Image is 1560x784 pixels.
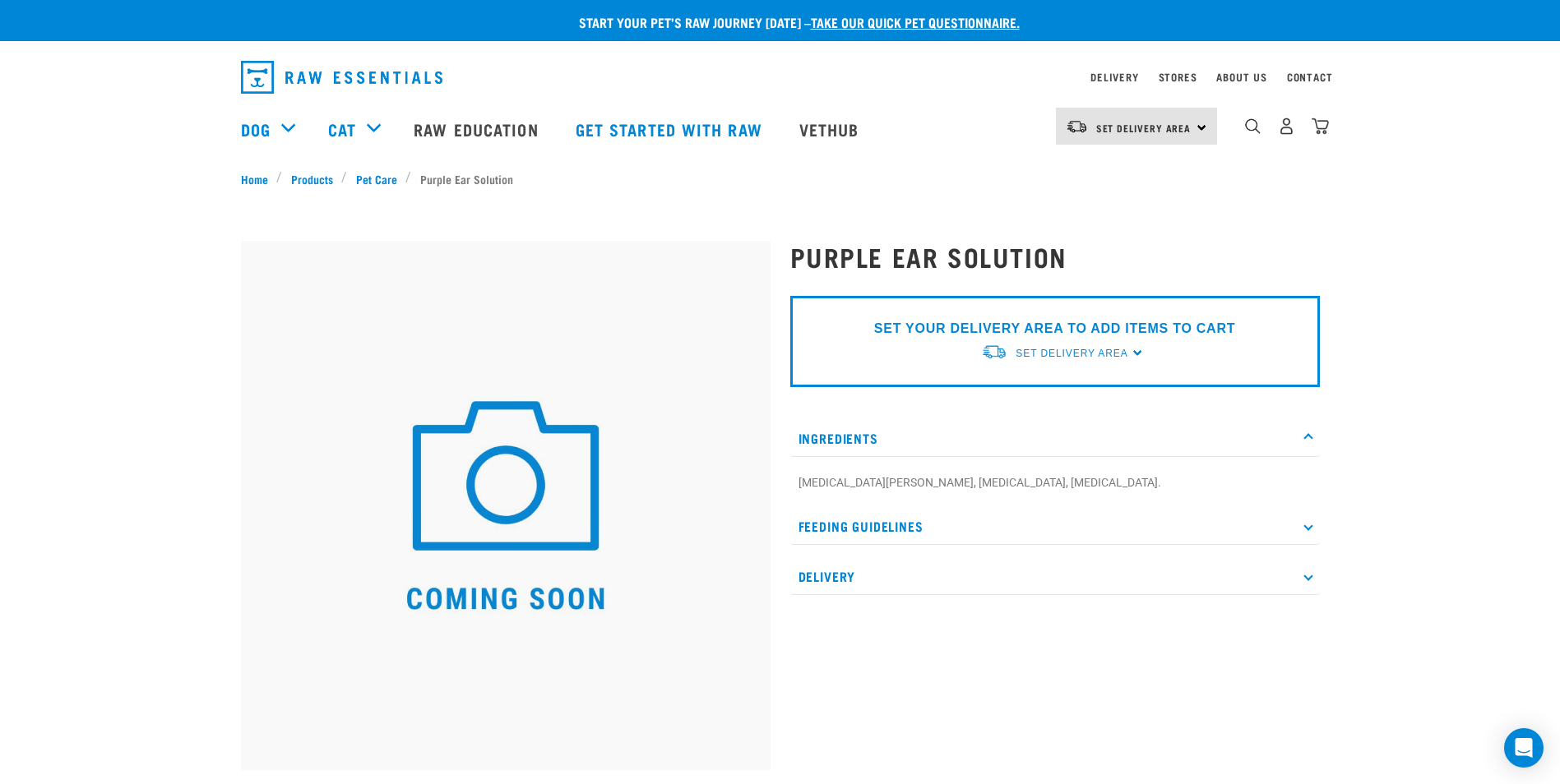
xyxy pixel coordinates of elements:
[241,241,771,770] img: COMING SOON
[790,508,1320,545] p: Feeding Guidelines
[790,420,1320,457] p: Ingredients
[1159,74,1197,80] a: Stores
[783,96,880,162] a: Vethub
[282,170,341,187] a: Products
[1066,119,1088,134] img: van-moving.png
[1245,118,1261,134] img: home-icon-1@2x.png
[1287,74,1333,80] a: Contact
[811,18,1020,25] a: take our quick pet questionnaire.
[241,61,442,94] img: Raw Essentials Logo
[328,117,356,141] a: Cat
[241,117,271,141] a: Dog
[1312,118,1329,135] img: home-icon@2x.png
[347,170,405,187] a: Pet Care
[559,96,783,162] a: Get started with Raw
[241,170,1320,187] nav: breadcrumbs
[799,474,1312,491] p: [MEDICAL_DATA][PERSON_NAME], [MEDICAL_DATA], [MEDICAL_DATA].
[874,319,1235,339] p: SET YOUR DELIVERY AREA TO ADD ITEMS TO CART
[790,242,1320,271] h1: Purple Ear Solution
[1278,118,1295,135] img: user.png
[1504,728,1544,768] div: Open Intercom Messenger
[981,344,1007,361] img: van-moving.png
[1016,348,1127,359] span: Set Delivery Area
[228,54,1333,100] nav: dropdown navigation
[1096,125,1192,131] span: Set Delivery Area
[241,170,277,187] a: Home
[397,96,558,162] a: Raw Education
[790,558,1320,595] p: Delivery
[1216,74,1266,80] a: About Us
[1090,74,1138,80] a: Delivery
